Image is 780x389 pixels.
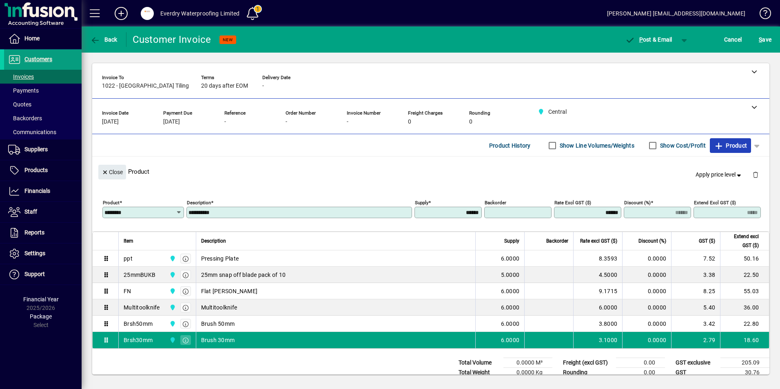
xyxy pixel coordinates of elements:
td: 0.0000 [622,316,671,332]
button: Product History [486,138,534,153]
div: 25mmBUKB [124,271,155,279]
span: 6.0000 [501,287,520,295]
span: Apply price level [696,170,743,179]
span: Payments [8,87,39,94]
mat-label: Extend excl GST ($) [694,200,736,206]
td: Total Volume [454,358,503,368]
td: 3.38 [671,267,720,283]
span: Product [714,139,747,152]
button: Profile [134,6,160,21]
span: Customers [24,56,52,62]
td: 0.00 [616,368,665,378]
a: Staff [4,202,82,222]
span: Flat [PERSON_NAME] [201,287,258,295]
span: 6.0000 [501,336,520,344]
a: Knowledge Base [753,2,770,28]
span: Backorder [546,236,568,245]
span: 25mm snap off blade pack of 10 [201,271,286,279]
span: - [262,83,264,89]
span: Central [167,270,177,279]
td: 0.0000 [622,267,671,283]
td: GST [671,368,720,378]
a: Payments [4,84,82,97]
span: Close [102,166,123,179]
td: 0.0000 [622,283,671,299]
div: 8.3593 [578,254,617,263]
span: 1022 - [GEOGRAPHIC_DATA] Tiling [102,83,189,89]
span: Invoices [8,73,34,80]
button: Apply price level [692,168,746,182]
td: 0.0000 M³ [503,358,552,368]
div: [PERSON_NAME] [EMAIL_ADDRESS][DOMAIN_NAME] [607,7,745,20]
span: Settings [24,250,45,256]
span: Reports [24,229,44,236]
span: 5.0000 [501,271,520,279]
span: Multitoolknife [201,303,237,312]
mat-label: Discount (%) [624,200,651,206]
span: Central [167,287,177,296]
span: NEW [223,37,233,42]
div: 3.1000 [578,336,617,344]
a: Reports [4,223,82,243]
span: ost & Email [625,36,672,43]
div: Brsh50mm [124,320,153,328]
td: 0.00 [616,358,665,368]
div: FN [124,287,131,295]
span: Staff [24,208,37,215]
td: 55.03 [720,283,769,299]
span: GST ($) [699,236,715,245]
mat-label: Description [187,200,211,206]
span: P [639,36,643,43]
span: [DATE] [102,119,119,125]
td: 22.80 [720,316,769,332]
span: 6.0000 [501,303,520,312]
td: GST exclusive [671,358,720,368]
td: 50.16 [720,250,769,267]
span: Cancel [724,33,742,46]
td: 3.42 [671,316,720,332]
td: 7.52 [671,250,720,267]
span: Central [167,254,177,263]
span: Brush 50mm [201,320,235,328]
a: Communications [4,125,82,139]
mat-label: Rate excl GST ($) [554,200,591,206]
div: Everdry Waterproofing Limited [160,7,239,20]
button: Close [98,165,126,179]
a: Support [4,264,82,285]
td: 0.0000 [622,299,671,316]
td: 2.79 [671,332,720,348]
td: 8.25 [671,283,720,299]
span: Description [201,236,226,245]
span: Rate excl GST ($) [580,236,617,245]
a: Backorders [4,111,82,125]
span: ave [759,33,771,46]
mat-label: Backorder [485,200,506,206]
button: Product [710,138,751,153]
div: Customer Invoice [133,33,211,46]
span: Discount (%) [638,236,666,245]
div: 9.1715 [578,287,617,295]
td: Total Weight [454,368,503,378]
td: 36.00 [720,299,769,316]
div: Brsh30mm [124,336,153,344]
span: Brush 30mm [201,336,235,344]
td: 5.40 [671,299,720,316]
div: Product [92,157,769,186]
a: Quotes [4,97,82,111]
span: Financial Year [23,296,59,303]
app-page-header-button: Close [96,168,128,175]
span: Supply [504,236,519,245]
span: - [224,119,226,125]
span: Item [124,236,133,245]
td: 0.0000 [622,332,671,348]
a: Invoices [4,70,82,84]
span: Central [167,336,177,345]
span: - [347,119,348,125]
button: Delete [746,165,765,184]
span: Pressing Plate [201,254,239,263]
span: 0 [408,119,411,125]
app-page-header-button: Delete [746,171,765,178]
td: 18.60 [720,332,769,348]
span: Home [24,35,40,42]
td: 0.0000 [622,250,671,267]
